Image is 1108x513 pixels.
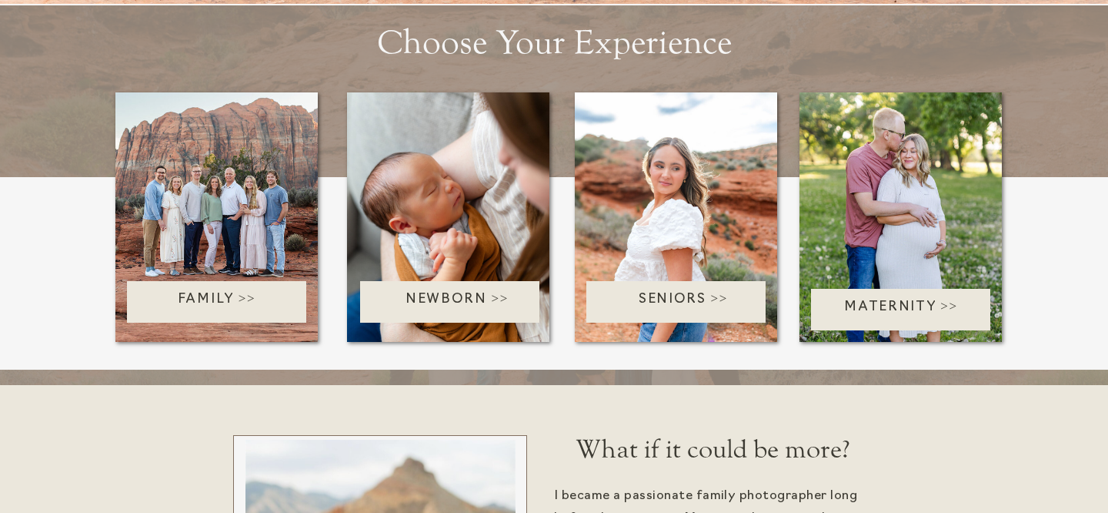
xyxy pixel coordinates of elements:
[586,290,780,314] a: Seniors >>
[804,297,998,322] a: Maternity >>
[107,290,326,314] a: Family >>
[292,25,816,75] h2: Choose Your Experience
[560,435,866,476] h2: What if it could be more?
[360,290,554,314] a: Newborn >>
